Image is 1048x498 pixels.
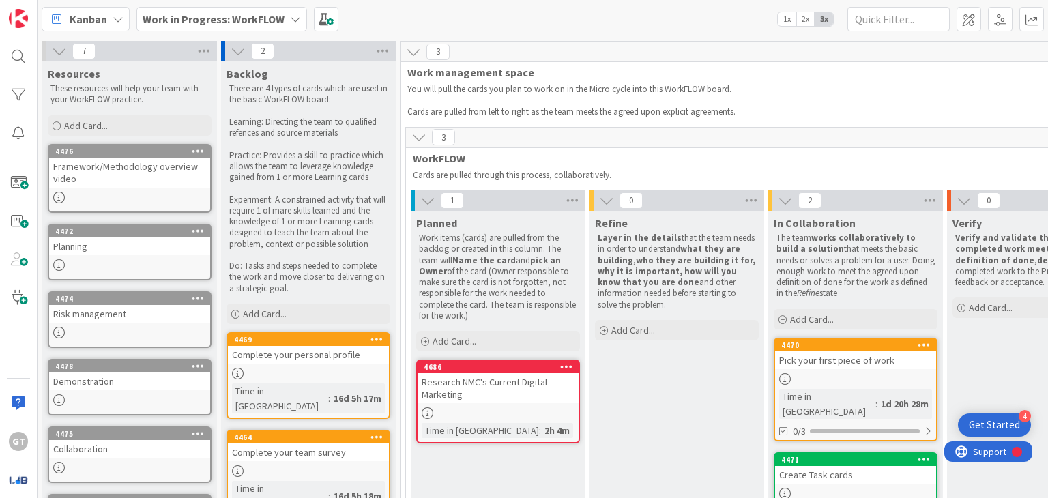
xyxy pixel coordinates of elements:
[797,287,819,299] em: Refine
[598,254,757,289] strong: who they are building it for, why it is important, how will you know that you are done
[847,7,950,31] input: Quick Filter...
[49,145,210,188] div: 4476Framework/Methodology overview video
[598,232,682,244] strong: Layer in the details
[232,383,328,413] div: Time in [GEOGRAPHIC_DATA]
[55,294,210,304] div: 4474
[49,158,210,188] div: Framework/Methodology overview video
[49,428,210,440] div: 4475
[229,83,388,106] p: There are 4 types of cards which are used in the basic WorkFLOW board:
[48,359,212,415] a: 4478Demonstration
[49,145,210,158] div: 4476
[72,43,96,59] span: 7
[452,254,516,266] strong: Name the card
[330,391,385,406] div: 16d 5h 17m
[969,418,1020,432] div: Get Started
[143,12,285,26] b: Work in Progress: WorkFLOW
[875,396,877,411] span: :
[815,12,833,26] span: 3x
[64,119,108,132] span: Add Card...
[775,466,936,484] div: Create Task cards
[49,293,210,323] div: 4474Risk management
[48,426,212,483] a: 4475Collaboration
[48,67,100,80] span: Resources
[776,233,935,299] p: The team that meets the basic needs or solves a problem for a user. Doing enough work to meet the...
[9,9,28,28] img: Visit kanbanzone.com
[424,362,579,372] div: 4686
[228,431,389,443] div: 4464
[798,192,821,209] span: 2
[775,454,936,466] div: 4471
[774,338,937,441] a: 4470Pick your first piece of workTime in [GEOGRAPHIC_DATA]:1d 20h 28m0/3
[620,192,643,209] span: 0
[229,117,388,139] p: Learning: Directing the team to qualified refences and source materials
[969,302,1013,314] span: Add Card...
[422,423,539,438] div: Time in [GEOGRAPHIC_DATA]
[433,335,476,347] span: Add Card...
[541,423,573,438] div: 2h 4m
[49,440,210,458] div: Collaboration
[977,192,1000,209] span: 0
[227,67,268,80] span: Backlog
[234,335,389,345] div: 4469
[539,423,541,438] span: :
[774,216,856,230] span: In Collaboration
[432,129,455,145] span: 3
[952,216,982,230] span: Verify
[243,308,287,320] span: Add Card...
[50,83,209,106] p: These resources will help your team with your WorkFLOW practice.
[418,361,579,373] div: 4686
[234,433,389,442] div: 4464
[779,389,875,419] div: Time in [GEOGRAPHIC_DATA]
[441,192,464,209] span: 1
[416,360,580,443] a: 4686Research NMC's Current Digital MarketingTime in [GEOGRAPHIC_DATA]:2h 4m
[781,455,936,465] div: 4471
[419,233,577,321] p: Work items (cards) are pulled from the backlog or created in this column. The team will and of th...
[49,305,210,323] div: Risk management
[229,150,388,184] p: Practice: Provides a skill to practice which allows the team to leverage knowledge gained from 1 ...
[781,340,936,350] div: 4470
[595,216,628,230] span: Refine
[958,413,1031,437] div: Open Get Started checklist, remaining modules: 4
[416,216,457,230] span: Planned
[48,224,212,280] a: 4472Planning
[418,361,579,403] div: 4686Research NMC's Current Digital Marketing
[9,470,28,489] img: avatar
[228,431,389,461] div: 4464Complete your team survey
[418,373,579,403] div: Research NMC's Current Digital Marketing
[1019,410,1031,422] div: 4
[228,443,389,461] div: Complete your team survey
[796,12,815,26] span: 2x
[229,261,388,294] p: Do: Tasks and steps needed to complete the work and move closer to delivering on a strategic goal.
[48,291,212,348] a: 4474Risk management
[775,339,936,369] div: 4470Pick your first piece of work
[55,147,210,156] div: 4476
[775,351,936,369] div: Pick your first piece of work
[49,428,210,458] div: 4475Collaboration
[611,324,655,336] span: Add Card...
[775,454,936,484] div: 4471Create Task cards
[227,332,390,419] a: 4469Complete your personal profileTime in [GEOGRAPHIC_DATA]:16d 5h 17m
[778,12,796,26] span: 1x
[55,226,210,236] div: 4472
[598,243,742,265] strong: what they are building
[775,339,936,351] div: 4470
[228,334,389,346] div: 4469
[419,254,563,277] strong: pick an Owner
[49,237,210,255] div: Planning
[29,2,62,18] span: Support
[251,43,274,59] span: 2
[228,346,389,364] div: Complete your personal profile
[9,432,28,451] div: GT
[49,372,210,390] div: Demonstration
[55,429,210,439] div: 4475
[426,44,450,60] span: 3
[229,194,388,250] p: Experiment: A constrained activity that will require 1 of mare skills learned and the knowledge o...
[49,360,210,372] div: 4478
[877,396,932,411] div: 1d 20h 28m
[55,362,210,371] div: 4478
[49,360,210,390] div: 4478Demonstration
[49,293,210,305] div: 4474
[49,225,210,255] div: 4472Planning
[328,391,330,406] span: :
[49,225,210,237] div: 4472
